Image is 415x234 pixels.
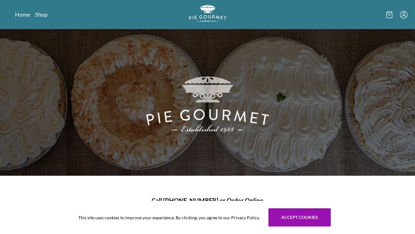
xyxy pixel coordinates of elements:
[15,11,30,18] a: Home
[268,208,331,226] button: Accept cookies
[400,11,407,18] button: Menu
[189,5,226,24] a: Logo
[22,196,393,205] h1: Call [PHONE_NUMBER] or Order Online
[189,5,226,22] img: logo
[78,214,260,221] span: This site uses cookies to improve your experience. By clicking, you agree to our Privacy Policy.
[35,11,48,18] a: Shop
